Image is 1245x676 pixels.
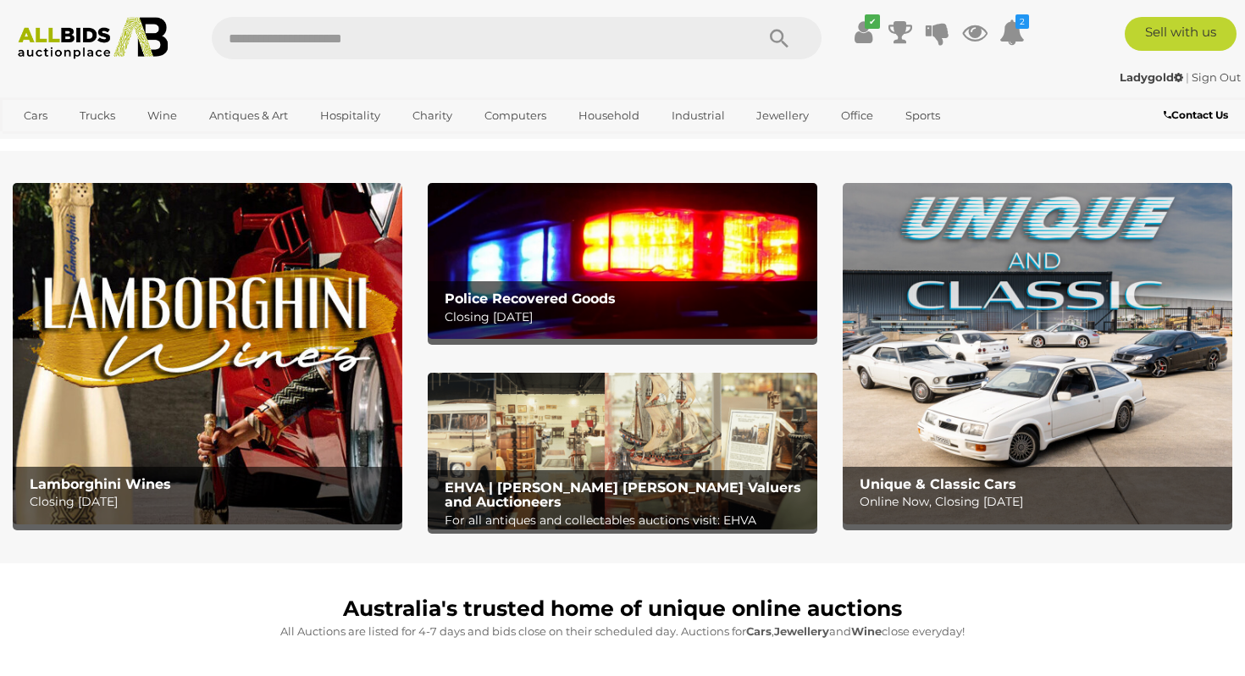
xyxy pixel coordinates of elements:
a: Household [567,102,650,130]
a: ✔ [850,17,876,47]
a: [GEOGRAPHIC_DATA] [13,130,155,158]
b: Unique & Classic Cars [860,476,1016,492]
a: Antiques & Art [198,102,299,130]
h1: Australia's trusted home of unique online auctions [21,597,1224,621]
a: Sports [894,102,951,130]
p: Closing [DATE] [30,491,395,513]
b: EHVA | [PERSON_NAME] [PERSON_NAME] Valuers and Auctioneers [445,479,801,511]
i: 2 [1015,14,1029,29]
a: Jewellery [745,102,820,130]
p: Online Now, Closing [DATE] [860,491,1225,513]
a: Hospitality [309,102,391,130]
img: EHVA | Evans Hastings Valuers and Auctioneers [428,373,817,529]
a: Sell with us [1125,17,1237,51]
a: Police Recovered Goods Police Recovered Goods Closing [DATE] [428,183,817,339]
a: Unique & Classic Cars Unique & Classic Cars Online Now, Closing [DATE] [843,183,1232,524]
img: Allbids.com.au [9,17,177,59]
img: Lamborghini Wines [13,183,402,524]
p: For all antiques and collectables auctions visit: EHVA [445,510,810,531]
strong: Ladygold [1120,70,1183,84]
a: Office [830,102,884,130]
strong: Cars [746,624,772,638]
a: Lamborghini Wines Lamborghini Wines Closing [DATE] [13,183,402,524]
i: ✔ [865,14,880,29]
a: Trucks [69,102,126,130]
a: Wine [136,102,188,130]
a: Industrial [661,102,736,130]
img: Police Recovered Goods [428,183,817,339]
a: Ladygold [1120,70,1186,84]
a: Contact Us [1164,106,1232,125]
span: | [1186,70,1189,84]
a: Computers [473,102,557,130]
a: 2 [999,17,1025,47]
img: Unique & Classic Cars [843,183,1232,524]
strong: Wine [851,624,882,638]
a: Sign Out [1192,70,1241,84]
a: Charity [401,102,463,130]
a: EHVA | Evans Hastings Valuers and Auctioneers EHVA | [PERSON_NAME] [PERSON_NAME] Valuers and Auct... [428,373,817,529]
b: Contact Us [1164,108,1228,121]
b: Lamborghini Wines [30,476,171,492]
strong: Jewellery [774,624,829,638]
button: Search [737,17,822,59]
a: Cars [13,102,58,130]
p: All Auctions are listed for 4-7 days and bids close on their scheduled day. Auctions for , and cl... [21,622,1224,641]
p: Closing [DATE] [445,307,810,328]
b: Police Recovered Goods [445,291,616,307]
